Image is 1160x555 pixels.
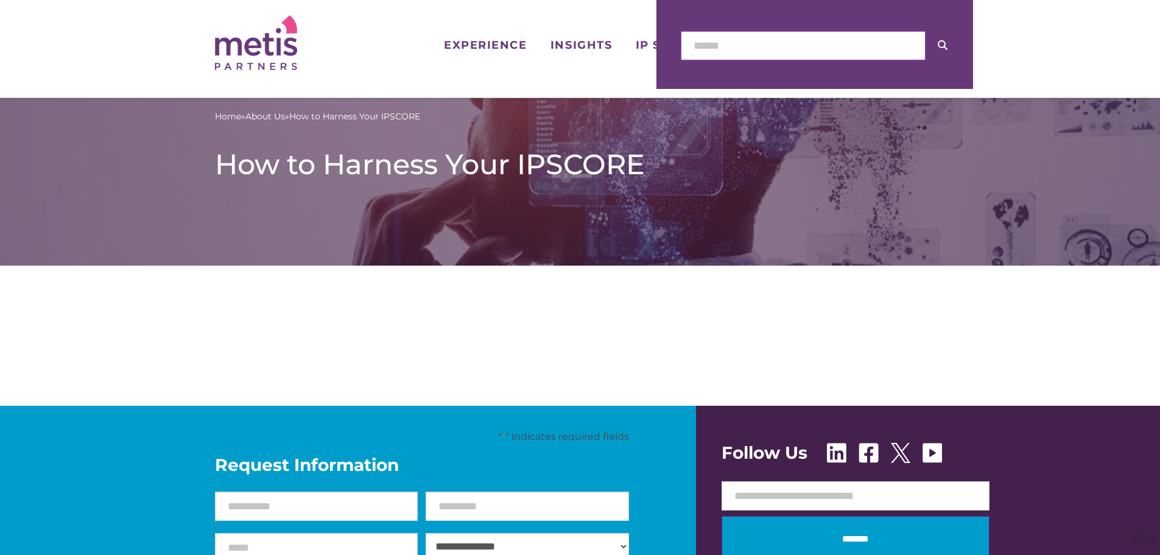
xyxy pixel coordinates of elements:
h1: How to Harness Your IPSCORE [215,147,946,182]
p: " " indicates required fields [215,430,629,444]
img: Youtube [923,443,942,463]
img: X [891,443,910,463]
a: Home [215,110,241,123]
span: Experience [444,40,527,51]
span: » » [215,110,420,123]
a: About Us [245,110,285,123]
img: Facebook [859,443,879,463]
img: Linkedin [827,443,846,463]
span: IP Sales [636,40,694,51]
span: How to Harness Your IPSCORE [289,110,420,123]
span: Back to Top [1133,528,1154,549]
span: Request Information [215,456,629,473]
span: Follow Us [722,444,807,461]
span: Insights [550,40,612,51]
img: Metis Partners [215,15,297,70]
